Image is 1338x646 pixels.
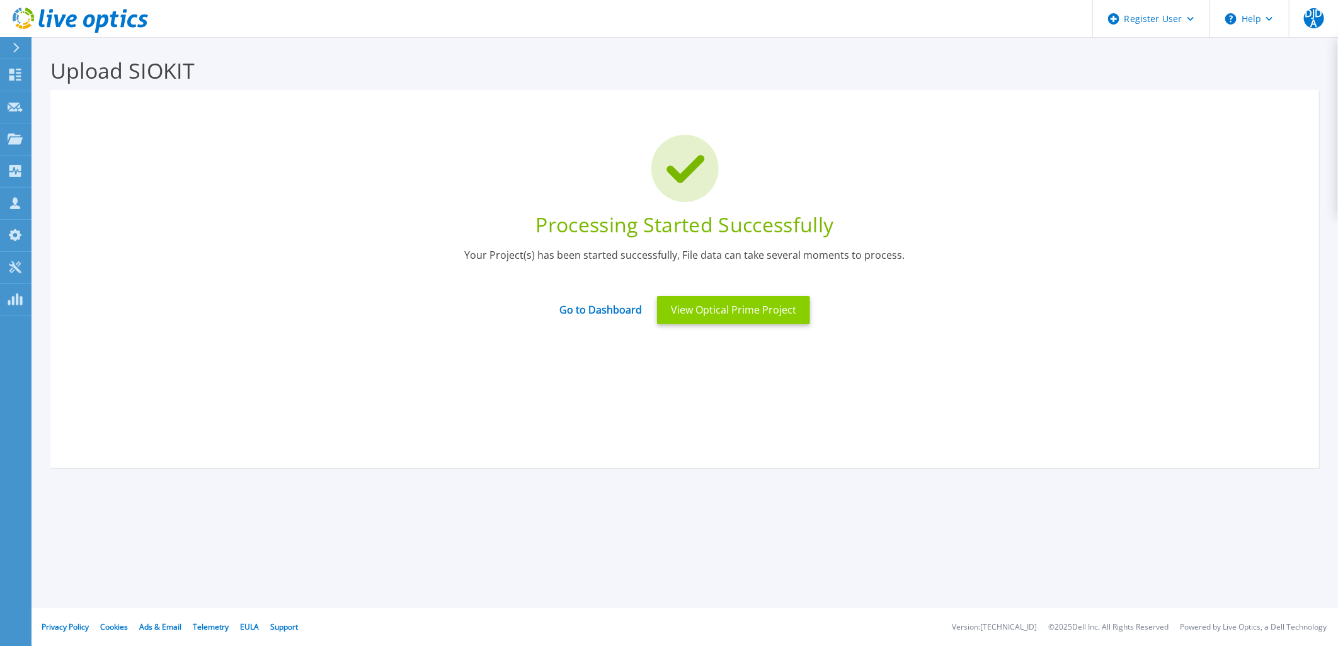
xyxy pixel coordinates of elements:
[193,621,229,632] a: Telemetry
[69,248,1300,279] div: Your Project(s) has been started successfully, File data can take several moments to process.
[69,212,1300,239] div: Processing Started Successfully
[1304,8,1324,28] span: DJDA
[1048,623,1169,632] li: © 2025 Dell Inc. All Rights Reserved
[139,621,181,632] a: Ads & Email
[1180,623,1327,632] li: Powered by Live Optics, a Dell Technology
[952,623,1037,632] li: Version: [TECHNICAL_ID]
[100,621,128,632] a: Cookies
[240,621,259,632] a: EULA
[559,293,642,317] a: Go to Dashboard
[50,56,1319,85] h3: Upload SIOKIT
[42,621,89,632] a: Privacy Policy
[270,621,298,632] a: Support
[657,296,810,324] button: View Optical Prime Project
